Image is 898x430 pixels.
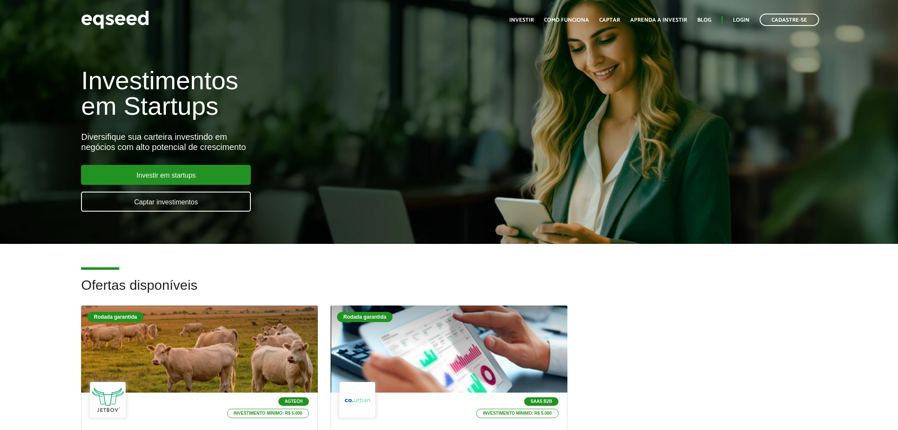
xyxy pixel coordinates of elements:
a: Login [733,17,749,23]
p: Investimento mínimo: R$ 5.000 [476,409,558,418]
div: Rodada garantida [337,312,393,322]
a: Investir [509,17,534,23]
div: Diversifique sua carteira investindo em negócios com alto potencial de crescimento [81,132,517,152]
a: Investir em startups [81,165,251,185]
a: Como funciona [544,17,589,23]
a: Aprenda a investir [630,17,687,23]
a: Captar [599,17,620,23]
div: Rodada garantida [87,312,143,322]
a: Cadastre-se [760,14,819,26]
h2: Ofertas disponíveis [81,278,817,306]
a: Captar investimentos [81,192,251,212]
p: SaaS B2B [524,397,558,406]
p: Investimento mínimo: R$ 5.000 [227,409,309,418]
h1: Investimentos em Startups [81,68,517,119]
img: EqSeed [81,8,149,31]
p: Agtech [278,397,309,406]
a: Blog [697,17,711,23]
